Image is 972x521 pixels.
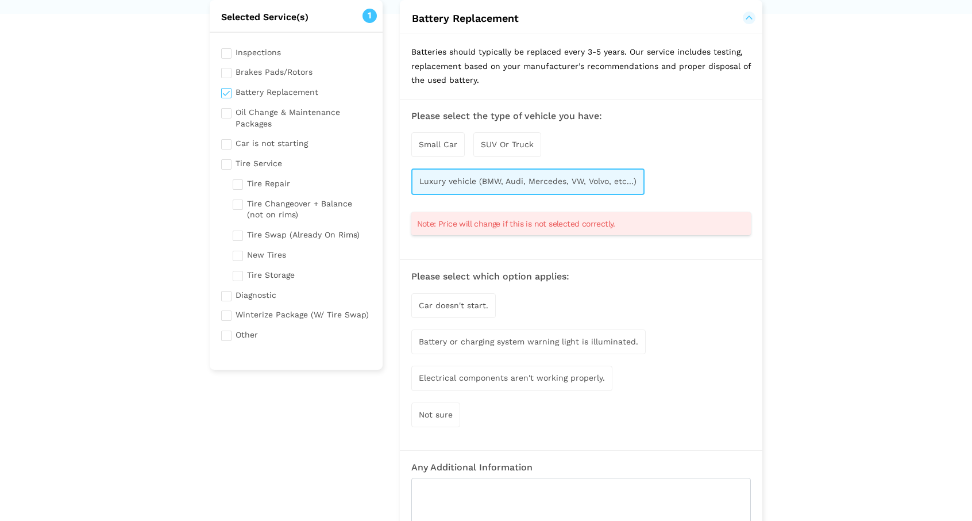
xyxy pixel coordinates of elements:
[210,12,383,23] h2: Selected Service(s)
[362,9,377,23] span: 1
[417,218,615,229] span: Note: Price will change if this is not selected correctly.
[419,301,488,310] span: Car doesn't start.
[400,33,762,99] p: Batteries should typically be replaced every 3-5 years. Our service includes testing, replacement...
[419,337,638,346] span: Battery or charging system warning light is illuminated.
[419,410,453,419] span: Not sure
[411,271,751,282] h3: Please select which option applies:
[411,12,751,25] button: Battery Replacement
[481,140,534,149] span: SUV Or Truck
[419,140,457,149] span: Small Car
[419,177,637,186] span: Luxury vehicle (BMW, Audi, Mercedes, VW, Volvo, etc...)
[419,373,605,382] span: Electrical components aren't working properly.
[411,462,751,473] h3: Any Additional Information
[411,111,751,121] h3: Please select the type of vehicle you have:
